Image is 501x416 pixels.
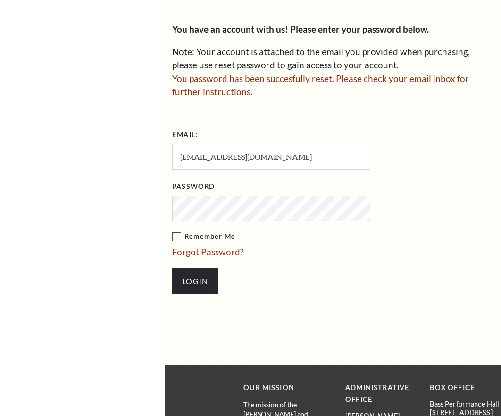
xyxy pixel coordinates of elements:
[172,129,198,141] label: Email:
[172,231,465,243] label: Remember Me
[172,73,469,98] span: You password has been succesfully reset. Please check your email inbox for further instructions.
[172,144,370,170] input: Required
[430,382,500,394] p: BOX OFFICE
[172,268,218,294] input: Submit button
[290,24,429,34] strong: Please enter your password below.
[345,382,416,406] p: Administrative Office
[243,382,312,394] p: OUR MISSION
[172,45,494,72] p: Note: Your account is attached to the email you provided when purchasing, please use reset passwo...
[172,181,215,193] label: Password
[172,24,288,34] strong: You have an account with us!
[430,400,500,408] p: Bass Performance Hall
[172,246,244,257] a: Forgot Password?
